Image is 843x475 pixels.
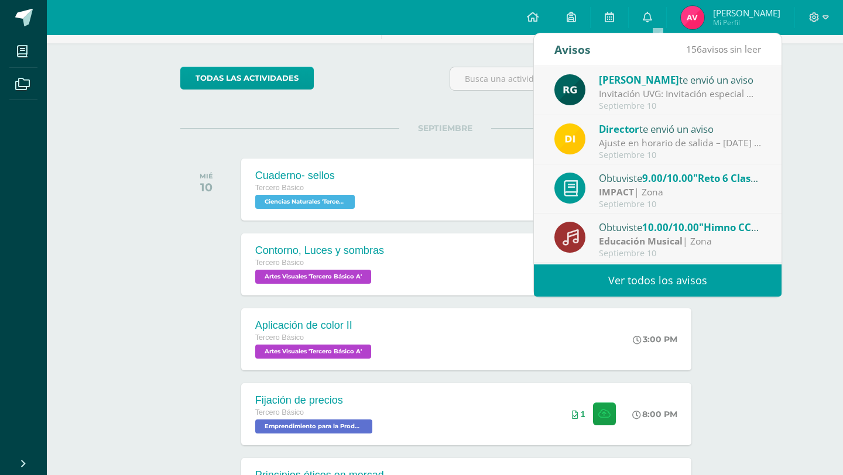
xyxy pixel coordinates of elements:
[399,123,491,133] span: SEPTIEMBRE
[581,409,585,419] span: 1
[255,259,304,267] span: Tercero Básico
[599,87,762,101] div: Invitación UVG: Invitación especial ✨ El programa Mujeres en Ingeniería – Virtual de la Universid...
[200,172,213,180] div: MIÉ
[255,195,355,209] span: Ciencias Naturales 'Tercero Básico A'
[554,74,585,105] img: 24ef3269677dd7dd963c57b86ff4a022.png
[632,409,677,419] div: 8:00 PM
[686,43,761,56] span: avisos sin leer
[450,67,710,90] input: Busca una actividad próxima aquí...
[554,123,585,154] img: f0b35651ae50ff9c693c4cbd3f40c4bb.png
[599,249,762,259] div: Septiembre 10
[599,122,639,136] span: Director
[599,136,762,150] div: Ajuste en horario de salida – 12 de septiembre : Estimados Padres de Familia, Debido a las activi...
[255,345,371,359] span: Artes Visuales 'Tercero Básico A'
[255,245,384,257] div: Contorno, Luces y sombras
[180,67,314,90] a: todas las Actividades
[599,235,683,247] strong: Educación Musical
[572,409,585,419] div: Archivos entregados
[255,319,374,332] div: Aplicación de color II
[599,121,762,136] div: te envió un aviso
[599,219,762,235] div: Obtuviste en
[599,72,762,87] div: te envió un aviso
[633,334,677,345] div: 3:00 PM
[599,73,679,87] span: [PERSON_NAME]
[255,270,371,284] span: Artes Visuales 'Tercero Básico A'
[255,394,375,407] div: Fijación de precios
[599,199,762,209] div: Septiembre 10
[599,101,762,111] div: Septiembre 10
[681,6,704,29] img: 1512d3cdee8466f26b5a1e2becacf24c.png
[255,333,304,342] span: Tercero Básico
[599,150,762,160] div: Septiembre 10
[255,170,358,182] div: Cuaderno- sellos
[200,180,213,194] div: 10
[599,185,634,198] strong: IMPACT
[686,43,702,56] span: 156
[599,235,762,248] div: | Zona
[699,221,763,234] span: "Himno CCA"
[599,185,762,199] div: | Zona
[255,419,372,433] span: Emprendimiento para la Productividad 'Tercero Básico A'
[599,170,762,185] div: Obtuviste en
[255,408,304,417] span: Tercero Básico
[554,33,591,66] div: Avisos
[713,7,780,19] span: [PERSON_NAME]
[534,264,782,297] a: Ver todos los avisos
[693,171,786,185] span: "Reto 6 Clase 3 y 4"
[642,171,693,185] span: 9.00/10.00
[255,184,304,192] span: Tercero Básico
[713,18,780,27] span: Mi Perfil
[642,221,699,234] span: 10.00/10.00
